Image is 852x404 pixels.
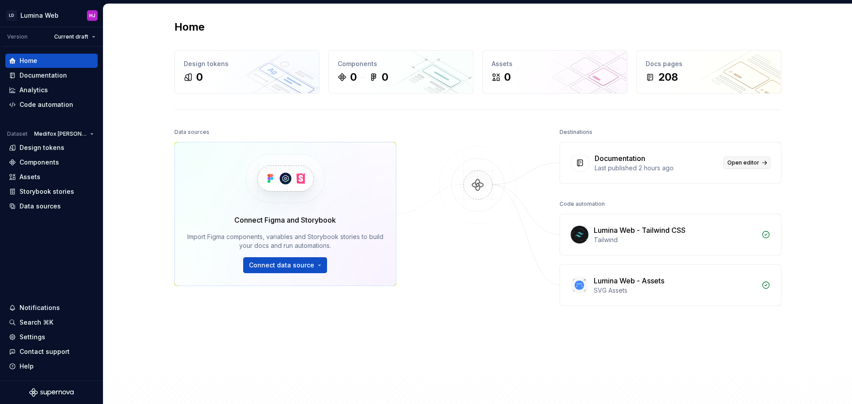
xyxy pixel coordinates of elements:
a: Docs pages208 [636,50,781,94]
div: 208 [658,70,678,84]
button: Notifications [5,301,98,315]
button: Search ⌘K [5,315,98,329]
div: 0 [504,70,511,84]
div: SVG Assets [594,286,756,295]
div: Analytics [20,86,48,94]
div: Destinations [560,126,592,138]
div: Dataset [7,130,28,137]
a: Home [5,54,98,68]
a: Code automation [5,98,98,112]
a: Components [5,155,98,169]
a: Components00 [328,50,473,94]
a: Assets [5,170,98,184]
div: Design tokens [20,143,64,152]
div: Lumina Web [20,11,59,20]
div: Data sources [20,202,61,211]
div: Assets [20,173,40,181]
div: 0 [382,70,388,84]
button: Connect data source [243,257,327,273]
div: Components [338,59,464,68]
div: HJ [89,12,95,19]
a: Assets0 [482,50,627,94]
a: Storybook stories [5,184,98,199]
div: LD [6,10,17,21]
button: Current draft [50,31,99,43]
span: Open editor [727,159,759,166]
div: Home [20,56,37,65]
div: Storybook stories [20,187,74,196]
a: Settings [5,330,98,344]
a: Design tokens0 [174,50,319,94]
a: Documentation [5,68,98,82]
div: 0 [350,70,357,84]
div: Settings [20,333,45,341]
a: Open editor [723,157,770,169]
a: Data sources [5,199,98,213]
div: Lumina Web - Tailwind CSS [594,225,686,235]
div: Components [20,158,59,167]
div: Documentation [595,153,645,164]
a: Design tokens [5,141,98,155]
div: Assets [492,59,618,68]
h2: Home [174,20,205,34]
div: Contact support [20,347,70,356]
div: Design tokens [184,59,310,68]
div: Last published 2 hours ago [595,164,718,173]
div: Import Figma components, variables and Storybook stories to build your docs and run automations. [187,232,383,250]
div: Notifications [20,303,60,312]
div: Search ⌘K [20,318,53,327]
button: LDLumina WebHJ [2,6,101,25]
div: Documentation [20,71,67,80]
div: Version [7,33,28,40]
div: Code automation [560,198,605,210]
span: Current draft [54,33,88,40]
button: Medifox [PERSON_NAME] [30,128,98,140]
div: Code automation [20,100,73,109]
div: Connect Figma and Storybook [234,215,336,225]
button: Help [5,359,98,373]
div: Tailwind [594,235,756,244]
div: Lumina Web - Assets [594,275,664,286]
a: Analytics [5,83,98,97]
div: 0 [196,70,203,84]
button: Contact support [5,345,98,359]
div: Docs pages [646,59,772,68]
span: Medifox [PERSON_NAME] [34,130,87,137]
div: Data sources [174,126,209,138]
div: Help [20,362,34,371]
span: Connect data source [249,261,314,270]
svg: Supernova Logo [29,388,74,397]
